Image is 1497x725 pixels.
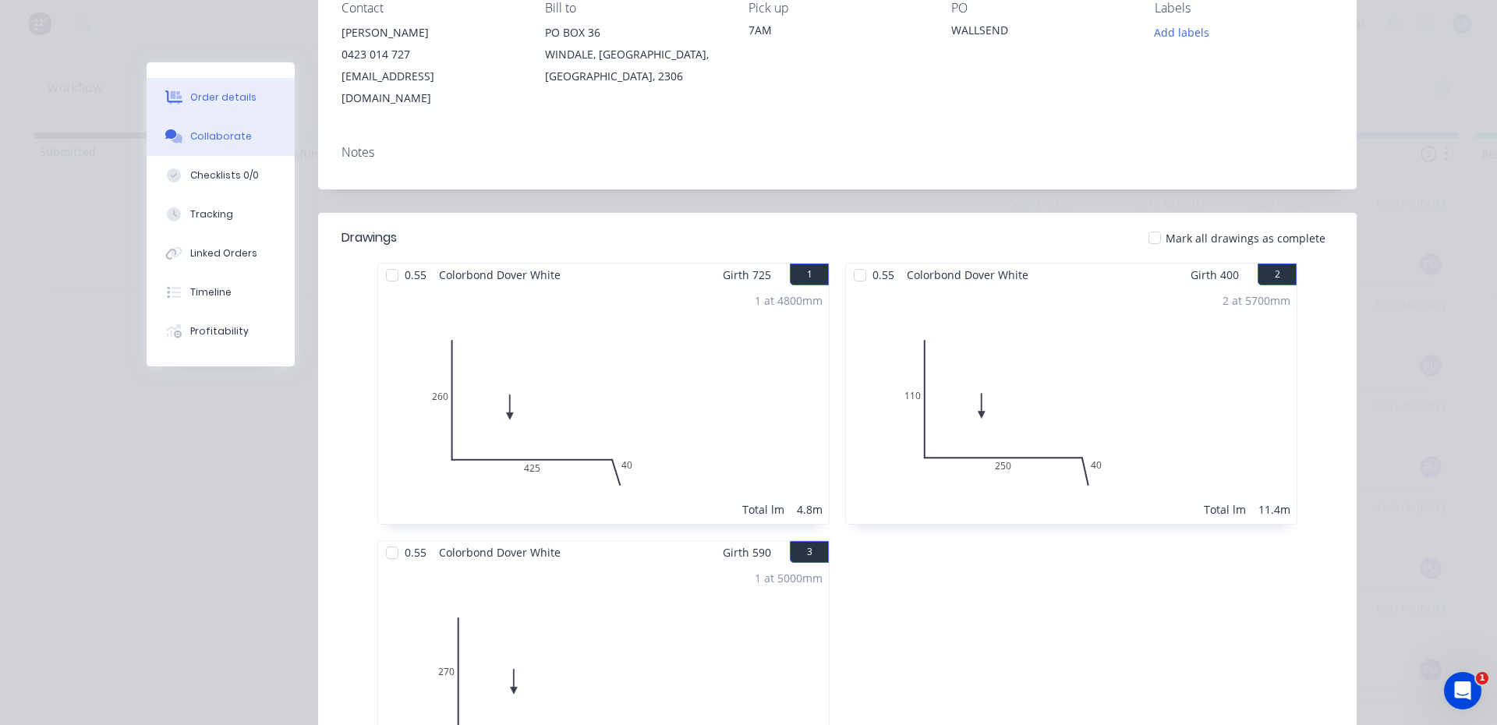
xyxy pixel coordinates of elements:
div: PO [951,1,1130,16]
div: PO BOX 36WINDALE, [GEOGRAPHIC_DATA], [GEOGRAPHIC_DATA], 2306 [545,22,724,87]
div: Checklists 0/0 [190,168,259,182]
button: Timeline [147,273,295,312]
div: Total lm [1204,501,1246,518]
div: 1 at 5000mm [755,570,823,586]
div: 7AM [748,22,927,38]
span: Girth 400 [1191,263,1239,286]
div: Profitability [190,324,249,338]
button: Order details [147,78,295,117]
div: 0260425401 at 4800mmTotal lm4.8m [378,286,829,524]
button: Add labels [1146,22,1218,43]
div: [PERSON_NAME] [342,22,520,44]
button: Profitability [147,312,295,351]
div: WALLSEND [951,22,1130,44]
button: 3 [790,541,829,563]
span: Colorbond Dover White [901,263,1035,286]
div: 0423 014 727 [342,44,520,65]
div: [PERSON_NAME]0423 014 727[EMAIL_ADDRESS][DOMAIN_NAME] [342,22,520,109]
div: [EMAIL_ADDRESS][DOMAIN_NAME] [342,65,520,109]
span: 0.55 [866,263,901,286]
div: PO BOX 36 [545,22,724,44]
div: Notes [342,145,1333,160]
div: Labels [1155,1,1333,16]
div: Collaborate [190,129,252,143]
div: 11.4m [1258,501,1290,518]
div: Drawings [342,228,397,247]
div: Contact [342,1,520,16]
button: 1 [790,263,829,285]
button: Tracking [147,195,295,234]
div: Linked Orders [190,246,257,260]
span: 1 [1476,672,1488,684]
button: Checklists 0/0 [147,156,295,195]
span: 0.55 [398,263,433,286]
div: 0110250402 at 5700mmTotal lm11.4m [846,286,1297,524]
div: 1 at 4800mm [755,292,823,309]
button: Collaborate [147,117,295,156]
div: 2 at 5700mm [1223,292,1290,309]
iframe: Intercom live chat [1444,672,1481,709]
span: Colorbond Dover White [433,541,567,564]
button: Linked Orders [147,234,295,273]
div: WINDALE, [GEOGRAPHIC_DATA], [GEOGRAPHIC_DATA], 2306 [545,44,724,87]
span: Colorbond Dover White [433,263,567,286]
div: Pick up [748,1,927,16]
span: Girth 590 [723,541,771,564]
div: Order details [190,90,257,104]
div: Tracking [190,207,233,221]
div: Timeline [190,285,232,299]
div: Bill to [545,1,724,16]
div: 4.8m [797,501,823,518]
div: Total lm [742,501,784,518]
span: Mark all drawings as complete [1166,230,1325,246]
button: 2 [1258,263,1297,285]
span: Girth 725 [723,263,771,286]
span: 0.55 [398,541,433,564]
